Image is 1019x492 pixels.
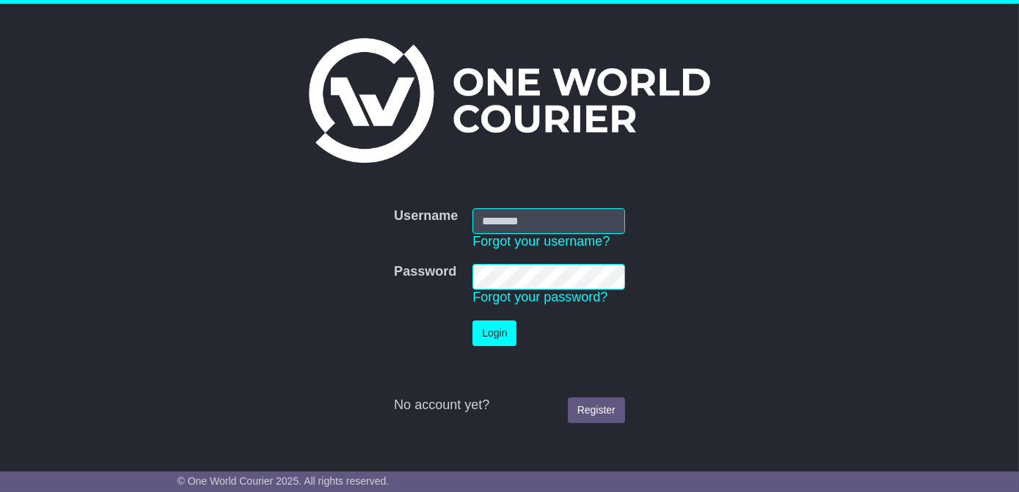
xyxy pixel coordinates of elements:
[309,38,709,163] img: One World
[394,208,458,224] label: Username
[394,264,456,280] label: Password
[472,290,607,304] a: Forgot your password?
[472,320,516,346] button: Login
[394,397,625,414] div: No account yet?
[568,397,625,423] a: Register
[178,475,390,487] span: © One World Courier 2025. All rights reserved.
[472,234,610,249] a: Forgot your username?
